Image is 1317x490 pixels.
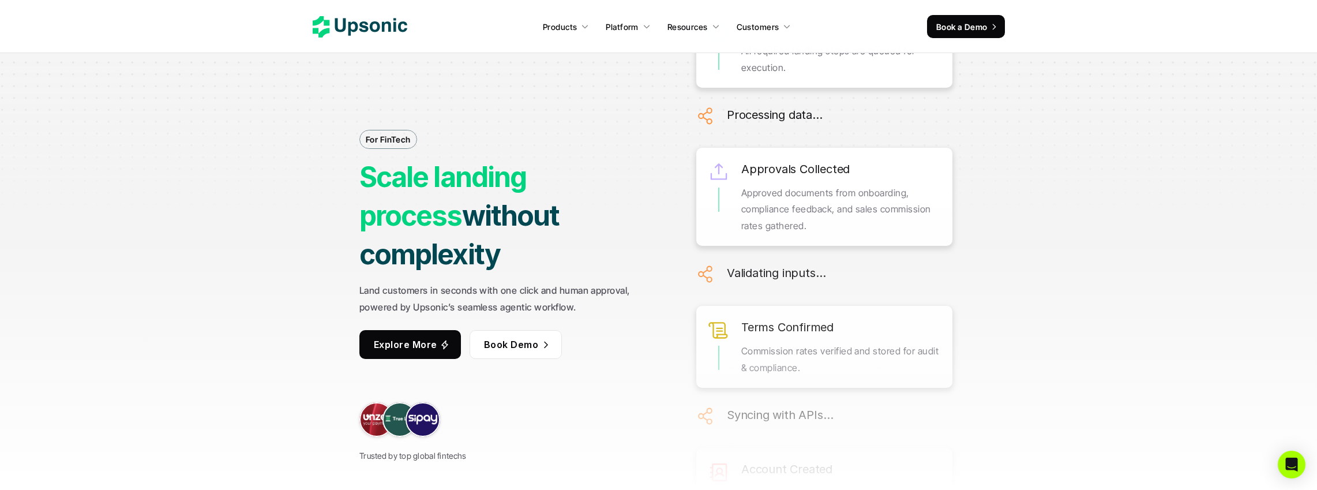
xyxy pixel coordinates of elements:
h6: Syncing with APIs… [727,405,833,425]
p: Explore More [374,336,437,353]
p: All required landing steps are queued for execution. [741,43,941,76]
strong: Scale landing process [359,160,531,233]
strong: Land customers in seconds with one click and human approval, powered by Upsonic’s seamless agenti... [359,285,632,313]
p: Book a Demo [936,21,988,33]
p: Approved documents from onboarding, compliance feedback, and sales commission rates gathered. [741,185,941,234]
p: Platform [606,21,638,33]
p: Resources [667,21,708,33]
p: Commission rates verified and stored for audit & compliance. [741,343,941,376]
h6: Processing data… [727,105,823,125]
h6: Account Created [741,459,832,479]
h6: Terms Confirmed [741,317,834,337]
p: Products [543,21,577,33]
h6: Validating inputs… [727,263,826,283]
a: Products [536,16,596,37]
h6: Approvals Collected [741,159,850,179]
p: Customers [737,21,779,33]
a: Book Demo [469,330,561,359]
div: Open Intercom Messenger [1278,451,1305,478]
p: Trusted by top global fintechs [359,448,466,463]
strong: without complexity [359,199,564,271]
p: Book Demo [483,336,538,353]
a: Explore More [359,330,461,359]
p: For FinTech [366,133,411,145]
